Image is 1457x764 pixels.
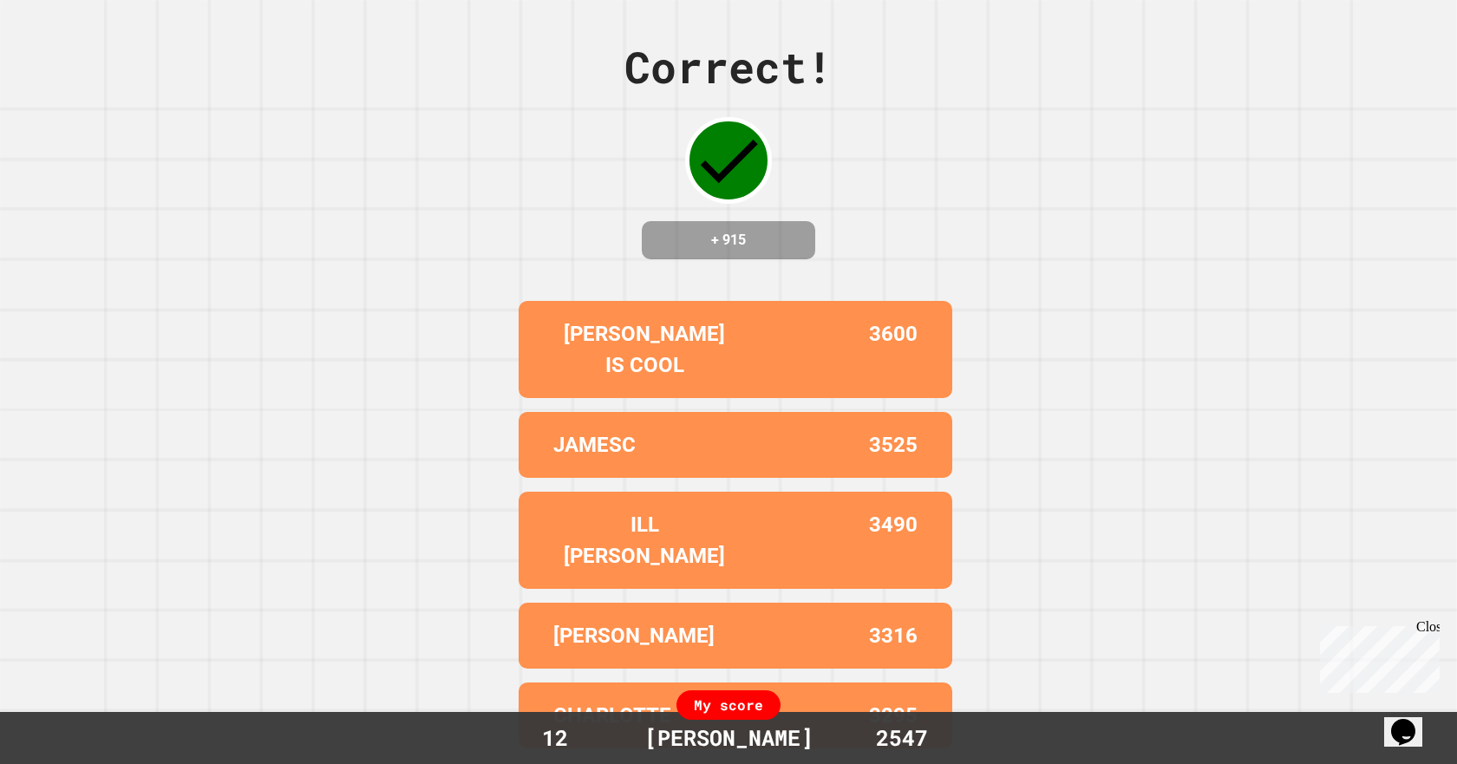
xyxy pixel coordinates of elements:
div: 2547 [837,722,967,754]
h4: + 915 [659,230,798,251]
p: 3600 [869,318,918,381]
p: 3316 [869,620,918,651]
p: CHARLOTTE [553,700,671,731]
p: [PERSON_NAME] [553,620,715,651]
iframe: chat widget [1313,619,1440,693]
div: Correct! [624,35,833,100]
p: JAMESC [553,429,636,460]
div: My score [676,690,781,720]
p: 3295 [869,700,918,731]
div: 12 [490,722,620,754]
div: Chat with us now!Close [7,7,120,110]
p: ILL [PERSON_NAME] [553,509,735,571]
p: [PERSON_NAME] IS COOL [553,318,735,381]
iframe: chat widget [1384,695,1440,747]
div: [PERSON_NAME] [627,722,831,754]
p: 3490 [869,509,918,571]
p: 3525 [869,429,918,460]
